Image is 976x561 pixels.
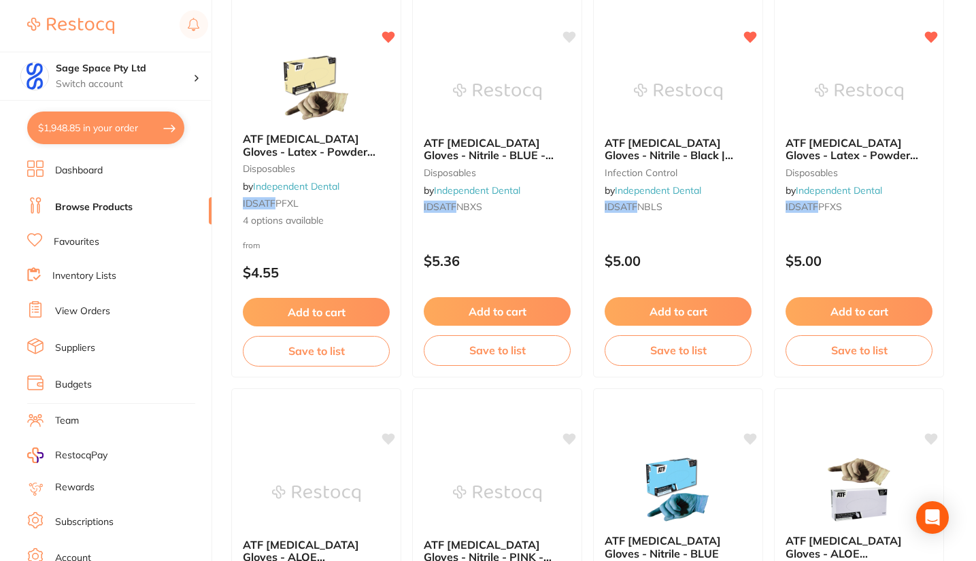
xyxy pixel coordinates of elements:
span: ATF [MEDICAL_DATA] Gloves - Nitrile - BLUE - Extra Small [424,136,554,175]
img: ATF Dental Examination Gloves - ALOE VERA - Latex - Powder Free [815,456,903,524]
span: ATF [MEDICAL_DATA] Gloves - Nitrile - BLUE [605,534,721,560]
button: Save to list [424,335,571,365]
a: Independent Dental [796,184,882,197]
a: Independent Dental [253,180,339,192]
span: from [243,240,260,250]
span: by [605,184,701,197]
b: ATF Dental Examination Gloves - Nitrile - BLUE [605,534,752,560]
img: ATF Dental Examination Gloves - Latex - Powder Free Gloves [272,54,360,122]
span: ATF [MEDICAL_DATA] Gloves - Nitrile - Black | Small [605,136,733,175]
small: infection control [605,167,752,178]
button: Add to cart [424,297,571,326]
button: Save to list [605,335,752,365]
span: by [243,180,339,192]
button: Save to list [243,336,390,366]
span: by [786,184,882,197]
a: Independent Dental [615,184,701,197]
img: Restocq Logo [27,18,114,34]
a: Subscriptions [55,515,114,529]
b: ATF Dental Examination Gloves - ALOE VERA - Latex - Powder Free [786,534,932,560]
span: NBLS [637,201,662,213]
span: 4 options available [243,214,390,228]
button: Add to cart [243,298,390,326]
span: ATF [MEDICAL_DATA] Gloves - Latex - Powder Free Gloves [243,132,375,171]
small: disposables [243,163,390,174]
a: Restocq Logo [27,10,114,41]
em: IDSATF [424,201,456,213]
button: Add to cart [605,297,752,326]
img: ATF Dental Examination Gloves - ALOE VERA - Latex - Powder Free - Extra Small [272,460,360,528]
a: Team [55,414,79,428]
a: Browse Products [55,201,133,214]
b: ATF Dental Examination Gloves - Latex - Powder Free Gloves [243,133,390,158]
button: Add to cart [786,297,932,326]
span: RestocqPay [55,449,107,462]
p: $5.36 [424,253,571,269]
em: IDSATF [605,201,637,213]
img: ATF Dental Examination Gloves - Nitrile - BLUE [634,456,722,524]
img: ATF Dental Examination Gloves - Nitrile - PINK - Extra Small [453,460,541,528]
a: RestocqPay [27,447,107,463]
small: disposables [424,167,571,178]
a: Favourites [54,235,99,249]
b: ATF Dental Examination Gloves - Nitrile - BLUE - Extra Small [424,137,571,162]
a: Independent Dental [434,184,520,197]
span: by [424,184,520,197]
button: Save to list [786,335,932,365]
img: ATF Dental Examination Gloves - Nitrile - Black | Small [634,58,722,126]
span: PFXL [275,197,299,209]
em: IDSATF [786,201,818,213]
span: ATF [MEDICAL_DATA] Gloves - Latex - Powder Free Gloves - Extra Small [786,136,918,175]
a: Suppliers [55,341,95,355]
h4: Sage Space Pty Ltd [56,62,193,75]
b: ATF Dental Examination Gloves - Nitrile - Black | Small [605,137,752,162]
span: PFXS [818,201,842,213]
a: Budgets [55,378,92,392]
img: RestocqPay [27,447,44,463]
p: $5.00 [605,253,752,269]
img: ATF Dental Examination Gloves - Nitrile - BLUE - Extra Small [453,58,541,126]
p: $5.00 [786,253,932,269]
p: Switch account [56,78,193,91]
a: Inventory Lists [52,269,116,283]
em: IDSATF [243,197,275,209]
a: Rewards [55,481,95,494]
small: disposables [786,167,932,178]
img: Sage Space Pty Ltd [21,63,48,90]
a: Dashboard [55,164,103,177]
b: ATF Dental Examination Gloves - Latex - Powder Free Gloves - Extra Small [786,137,932,162]
span: NBXS [456,201,482,213]
a: View Orders [55,305,110,318]
p: $4.55 [243,265,390,280]
button: $1,948.85 in your order [27,112,184,144]
img: ATF Dental Examination Gloves - Latex - Powder Free Gloves - Extra Small [815,58,903,126]
div: Open Intercom Messenger [916,501,949,534]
